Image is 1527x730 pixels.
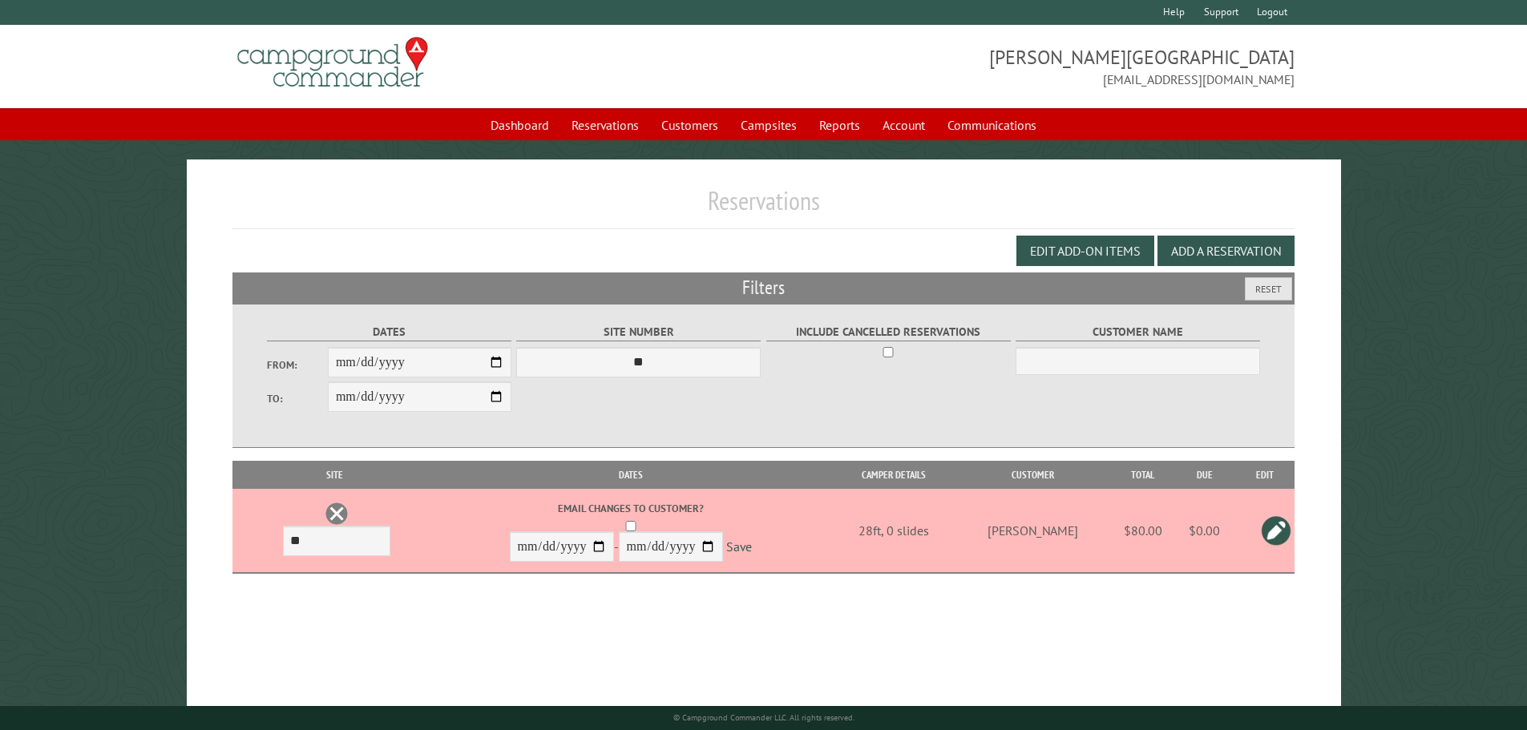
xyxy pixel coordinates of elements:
small: © Campground Commander LLC. All rights reserved. [673,712,854,723]
a: Customers [652,110,728,140]
img: Campground Commander [232,31,433,94]
a: Delete this reservation [325,502,349,526]
a: Communications [938,110,1046,140]
th: Edit [1234,461,1295,489]
span: [PERSON_NAME][GEOGRAPHIC_DATA] [EMAIL_ADDRESS][DOMAIN_NAME] [764,44,1295,89]
label: Customer Name [1016,323,1260,341]
label: Site Number [516,323,761,341]
a: Reservations [562,110,648,140]
button: Edit Add-on Items [1016,236,1154,266]
a: Account [873,110,935,140]
td: [PERSON_NAME] [955,489,1110,573]
td: 28ft, 0 slides [832,489,955,573]
div: - [432,501,830,566]
th: Customer [955,461,1110,489]
th: Dates [429,461,831,489]
td: $80.00 [1111,489,1175,573]
a: Reports [810,110,870,140]
h1: Reservations [232,185,1295,229]
th: Total [1111,461,1175,489]
th: Site [240,461,430,489]
button: Reset [1245,277,1292,300]
th: Camper Details [832,461,955,489]
a: Dashboard [481,110,559,140]
label: From: [267,357,328,373]
label: To: [267,391,328,406]
label: Include Cancelled Reservations [766,323,1011,341]
th: Due [1175,461,1234,489]
h2: Filters [232,272,1295,303]
a: Save [726,539,752,555]
td: $0.00 [1175,489,1234,573]
label: Dates [267,323,511,341]
label: Email changes to customer? [432,501,830,516]
a: Campsites [731,110,806,140]
button: Add a Reservation [1157,236,1295,266]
